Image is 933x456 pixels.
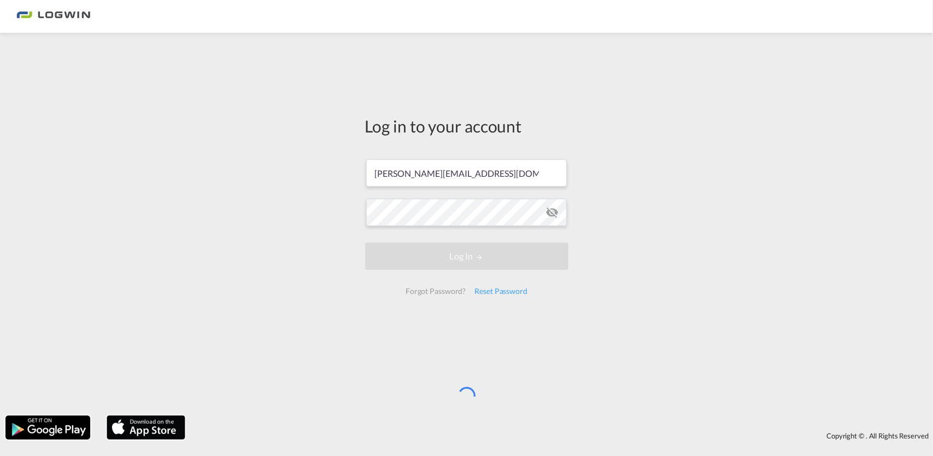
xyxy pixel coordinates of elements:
button: LOGIN [365,243,568,270]
input: Enter email/phone number [366,159,567,187]
img: apple.png [105,414,186,441]
img: google.png [4,414,91,441]
div: Log in to your account [365,114,568,137]
div: Copyright © . All Rights Reserved [191,426,933,445]
div: Reset Password [470,281,532,301]
div: Forgot Password? [401,281,470,301]
img: 2761ae10d95411efa20a1f5e0282d2d7.png [16,4,90,29]
md-icon: icon-eye-off [546,206,559,219]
